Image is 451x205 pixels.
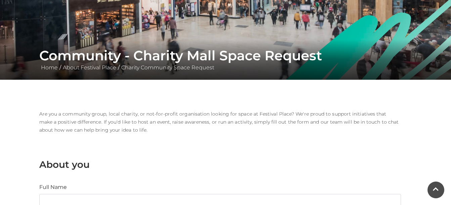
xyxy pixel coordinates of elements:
[39,183,67,191] label: Full Name
[39,159,401,170] h3: About you
[39,110,401,134] p: Are you a community group, local charity, or not-for-profit organisation looking for space at Fes...
[61,64,118,71] a: About Festival Place
[39,64,59,71] a: Home
[34,48,417,72] div: / /
[120,64,216,71] a: Charity Community Space Request
[39,48,412,64] h1: Community - Charity Mall Space Request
